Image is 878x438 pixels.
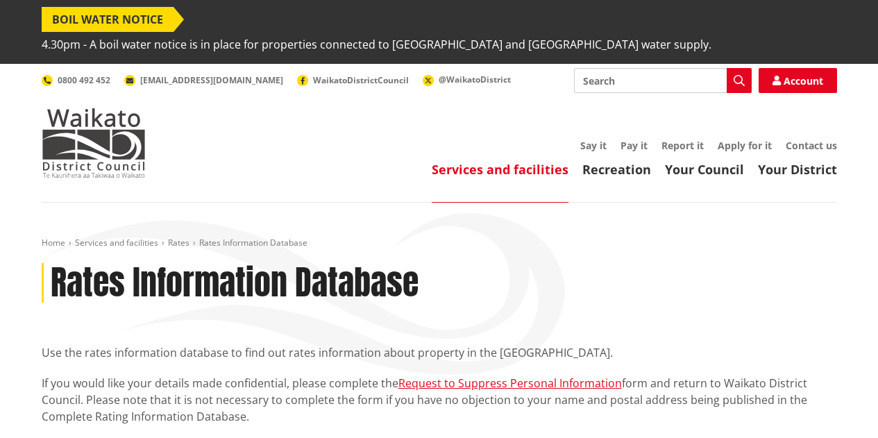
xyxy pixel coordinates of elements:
nav: breadcrumb [42,237,837,249]
a: @WaikatoDistrict [423,74,511,85]
span: 0800 492 452 [58,74,110,86]
input: Search input [574,68,752,93]
a: Your Council [665,161,744,178]
p: Use the rates information database to find out rates information about property in the [GEOGRAPHI... [42,344,837,361]
span: WaikatoDistrictCouncil [313,74,409,86]
p: If you would like your details made confidential, please complete the form and return to Waikato ... [42,375,837,425]
a: Account [759,68,837,93]
img: Waikato District Council - Te Kaunihera aa Takiwaa o Waikato [42,108,146,178]
span: BOIL WATER NOTICE [42,7,174,32]
a: Your District [758,161,837,178]
span: @WaikatoDistrict [439,74,511,85]
a: Say it [580,139,607,152]
a: [EMAIL_ADDRESS][DOMAIN_NAME] [124,74,283,86]
a: Home [42,237,65,249]
a: Recreation [582,161,651,178]
span: Rates Information Database [199,237,307,249]
a: Contact us [786,139,837,152]
a: Rates [168,237,189,249]
a: Pay it [620,139,648,152]
span: 4.30pm - A boil water notice is in place for properties connected to [GEOGRAPHIC_DATA] and [GEOGR... [42,32,711,57]
a: Services and facilities [432,161,568,178]
a: Request to Suppress Personal Information [398,376,622,391]
a: 0800 492 452 [42,74,110,86]
span: [EMAIL_ADDRESS][DOMAIN_NAME] [140,74,283,86]
a: Services and facilities [75,237,158,249]
a: Apply for it [718,139,772,152]
a: WaikatoDistrictCouncil [297,74,409,86]
a: Report it [661,139,704,152]
h1: Rates Information Database [51,263,419,303]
